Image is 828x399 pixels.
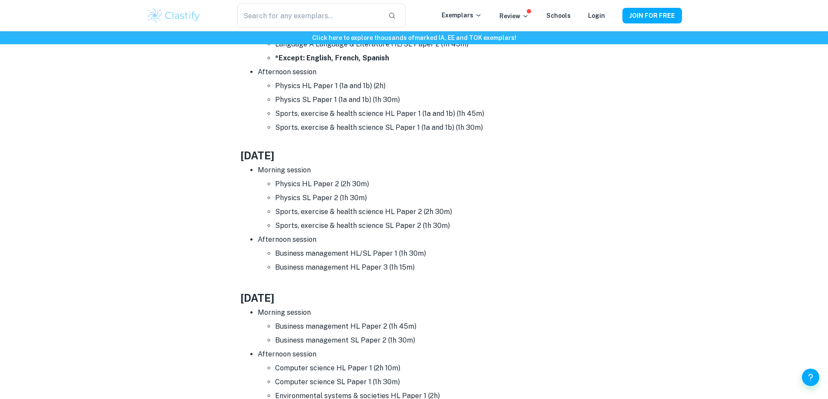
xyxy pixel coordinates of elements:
[275,79,588,93] li: Physics HL Paper 1 (1a and 1b) (2h)
[588,12,605,19] a: Login
[275,93,588,107] li: Physics SL Paper 1 (1a and 1b) (1h 30m)
[240,290,588,306] h3: [DATE]
[2,33,826,43] h6: Click here to explore thousands of marked IA, EE and TOK exemplars !
[442,10,482,20] p: Exemplars
[546,12,571,19] a: Schools
[275,261,588,274] li: Business management HL Paper 3 (1h 15m)
[275,375,588,389] li: Computer science SL Paper 1 (1h 30m)
[237,3,381,28] input: Search for any exemplars...
[275,191,588,205] li: Physics SL Paper 2 (1h 30m)
[258,163,588,233] li: Morning session
[275,333,588,347] li: Business management SL Paper 2 (1h 30m)
[275,54,389,62] strong: *Except: English, French, Spanish
[802,369,819,386] button: Help and Feedback
[499,11,529,21] p: Review
[275,107,588,121] li: Sports, exercise & health science HL Paper 1 (1a and 1b) (1h 45m)
[622,8,682,23] button: JOIN FOR FREE
[258,65,588,135] li: Afternoon session
[275,361,588,375] li: Computer science HL Paper 1 (2h 10m)
[146,7,202,24] img: Clastify logo
[275,320,588,333] li: Business management HL Paper 2 (1h 45m)
[275,177,588,191] li: Physics HL Paper 2 (2h 30m)
[275,121,588,135] li: Sports, exercise & health science SL Paper 1 (1a and 1b) (1h 30m)
[258,233,588,274] li: Afternoon session
[275,247,588,261] li: Business management HL/SL Paper 1 (1h 30m)
[240,148,588,163] h3: [DATE]
[275,205,588,219] li: Sports, exercise & health science HL Paper 2 (2h 30m)
[258,306,588,347] li: Morning session
[275,219,588,233] li: Sports, exercise & health science SL Paper 2 (1h 30m)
